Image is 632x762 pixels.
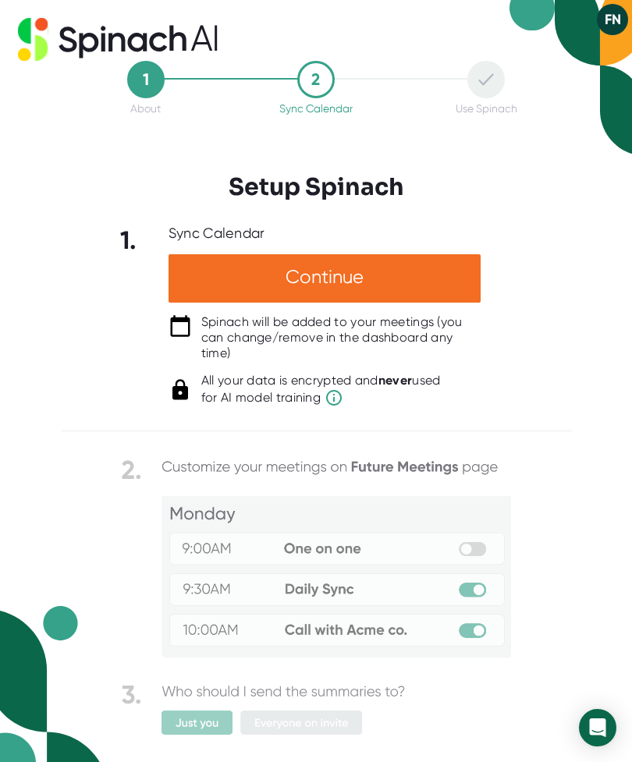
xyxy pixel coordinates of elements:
[201,314,481,361] div: Spinach will be added to your meetings (you can change/remove in the dashboard any time)
[378,373,413,388] b: never
[169,254,481,303] div: Continue
[279,102,353,115] div: Sync Calendar
[456,102,517,115] div: Use Spinach
[579,709,616,746] div: Open Intercom Messenger
[127,61,165,98] div: 1
[169,225,265,243] div: Sync Calendar
[597,4,628,35] button: FN
[130,102,161,115] div: About
[201,388,441,407] span: for AI model training
[229,173,404,201] h3: Setup Spinach
[297,61,335,98] div: 2
[120,225,137,255] b: 1.
[201,373,441,407] div: All your data is encrypted and used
